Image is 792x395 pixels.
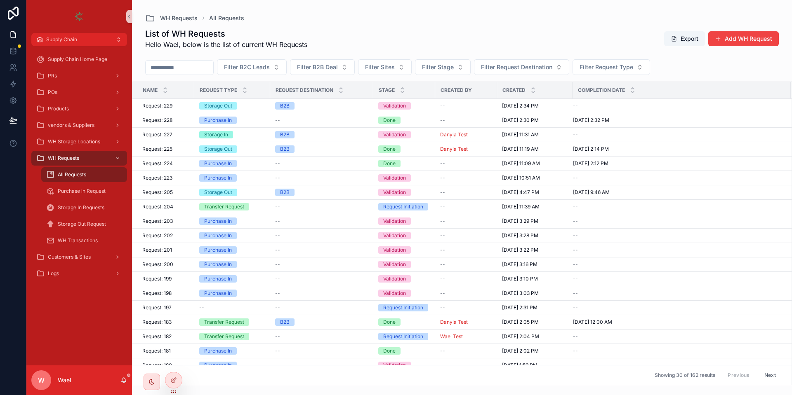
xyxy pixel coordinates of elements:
span: -- [440,247,445,253]
div: Request Initiation [383,333,423,340]
a: -- [573,304,781,311]
a: Transfer Request [199,333,265,340]
a: Validation [378,217,430,225]
span: [DATE] 11:19 AM [502,146,539,152]
a: Request: 200 [142,261,189,268]
a: Validation [378,261,430,268]
a: [DATE] 3:03 PM [502,290,568,297]
a: Purchase In [199,290,265,297]
a: Done [378,347,430,355]
span: Request: 199 [142,276,172,282]
a: -- [440,290,492,297]
a: Request: 223 [142,175,189,181]
a: Add WH Request [708,31,779,46]
span: [DATE] 11:09 AM [502,160,540,167]
div: Purchase In [204,217,232,225]
div: B2B [280,189,290,196]
span: Danyia Test [440,319,468,325]
span: -- [440,103,445,109]
div: B2B [280,318,290,326]
a: [DATE] 11:31 AM [502,131,568,138]
a: Request: 228 [142,117,189,124]
a: [DATE] 2:14 PM [573,146,781,152]
span: -- [275,290,280,297]
div: Validation [383,174,406,182]
a: -- [275,160,368,167]
a: Done [378,145,430,153]
span: Filter Sites [365,63,395,71]
a: POs [31,85,127,100]
a: -- [440,189,492,196]
a: -- [440,247,492,253]
div: Purchase In [204,275,232,283]
div: Transfer Request [204,333,244,340]
a: All Requests [209,14,244,22]
span: Request: 227 [142,131,172,138]
span: Request: 182 [142,333,172,340]
a: -- [573,333,781,340]
span: WH Requests [160,14,198,22]
span: [DATE] 3:22 PM [502,247,538,253]
span: [DATE] 2:12 PM [573,160,608,167]
span: Request: 204 [142,203,173,210]
span: [DATE] 4:47 PM [502,189,539,196]
div: Validation [383,275,406,283]
span: Danyia Test [440,146,468,152]
a: [DATE] 4:47 PM [502,189,568,196]
span: -- [573,103,578,109]
div: Purchase In [204,232,232,239]
span: -- [440,304,445,311]
span: [DATE] 2:34 PM [502,103,539,109]
a: -- [440,175,492,181]
button: Select Button [217,59,287,75]
a: Storage In [199,131,265,138]
a: -- [440,276,492,282]
a: Danyia Test [440,131,468,138]
a: Validation [378,290,430,297]
div: Validation [383,246,406,254]
a: Transfer Request [199,318,265,326]
div: Purchase In [204,117,232,124]
a: Done [378,318,430,326]
a: B2B [275,145,368,153]
div: Done [383,347,396,355]
a: B2B [275,102,368,110]
span: Request: 198 [142,290,172,297]
a: Purchase In [199,261,265,268]
a: Wael Test [440,333,463,340]
a: All Requests [41,167,127,182]
a: B2B [275,318,368,326]
a: [DATE] 2:34 PM [502,103,568,109]
span: Request: 197 [142,304,172,311]
div: Storage Out [204,189,232,196]
div: Request Initiation [383,304,423,311]
span: WH Requests [48,155,79,161]
a: [DATE] 3:10 PM [502,276,568,282]
span: POs [48,89,57,96]
span: Supply Chain [46,36,77,43]
a: Request Initiation [378,333,430,340]
span: -- [440,218,445,224]
span: Purchase in Request [58,188,106,194]
span: [DATE] 9:46 AM [573,189,610,196]
span: -- [199,304,204,311]
a: Done [378,117,430,124]
a: [DATE] 2:05 PM [502,319,568,325]
div: Transfer Request [204,203,244,210]
button: Supply Chain [31,33,127,46]
a: Request: 224 [142,160,189,167]
a: Purchase In [199,160,265,167]
div: B2B [280,145,290,153]
span: -- [440,232,445,239]
span: -- [440,276,445,282]
div: Validation [383,131,406,138]
span: Filter Request Destination [481,63,552,71]
div: Done [383,117,396,124]
a: -- [440,117,492,124]
span: Storage In Requests [58,204,104,211]
span: [DATE] 3:03 PM [502,290,539,297]
span: Request: 224 [142,160,173,167]
a: Validation [378,174,430,182]
div: B2B [280,102,290,110]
